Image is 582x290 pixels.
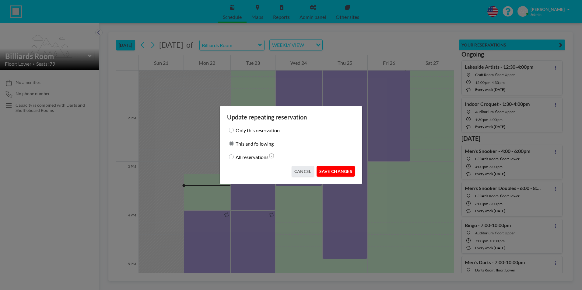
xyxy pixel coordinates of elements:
[236,139,274,148] label: This and following
[292,166,314,177] button: CANCEL
[236,153,268,161] label: All reservations
[317,166,355,177] button: SAVE CHANGES
[227,113,355,121] h3: Update repeating reservation
[236,126,280,134] label: Only this reservation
